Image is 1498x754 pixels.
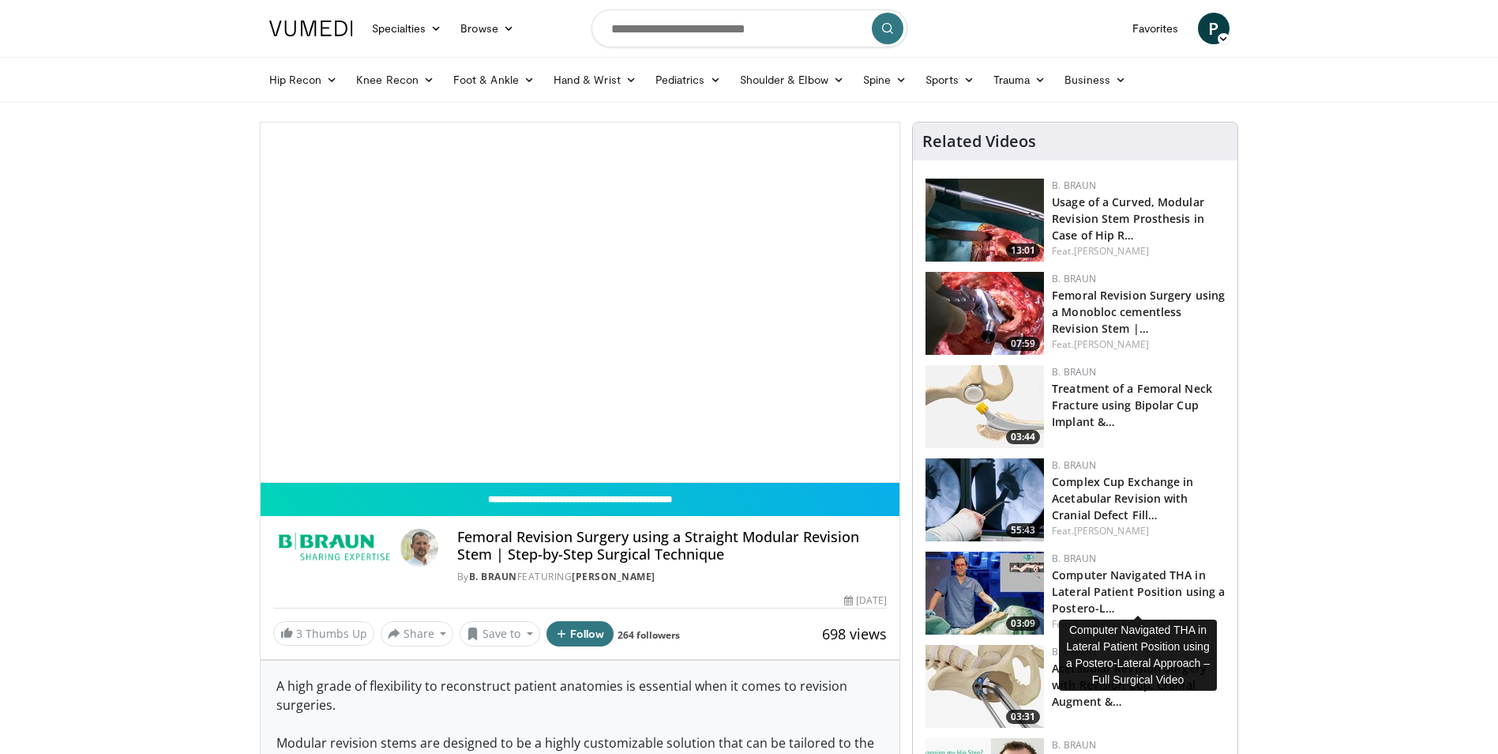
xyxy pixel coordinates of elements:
[1052,179,1096,192] a: B. Braun
[1052,458,1096,472] a: B. Braun
[922,132,1036,151] h4: Related Videos
[730,64,854,96] a: Shoulder & Elbow
[546,621,614,647] button: Follow
[381,621,454,647] button: Share
[844,594,887,608] div: [DATE]
[854,64,916,96] a: Spine
[822,624,887,643] span: 698 views
[260,64,347,96] a: Hip Recon
[591,9,907,47] input: Search topics, interventions
[1006,430,1040,444] span: 03:44
[925,272,1044,355] img: 97950487-ad54-47b6-9334-a8a64355b513.150x105_q85_crop-smart_upscale.jpg
[1052,645,1096,658] a: B. Braun
[296,626,302,641] span: 3
[1055,64,1136,96] a: Business
[984,64,1056,96] a: Trauma
[1074,337,1149,351] a: [PERSON_NAME]
[572,570,655,583] a: [PERSON_NAME]
[1052,288,1225,336] a: Femoral Revision Surgery using a Monobloc cementless Revision Stem |…
[1074,244,1149,258] a: [PERSON_NAME]
[618,628,680,642] a: 264 followers
[1052,381,1212,429] a: Treatment of a Femoral Neck Fracture using Bipolar Cup Implant &…
[925,645,1044,728] a: 03:31
[925,552,1044,635] a: 03:09
[362,13,452,44] a: Specialties
[925,365,1044,448] a: 03:44
[1052,337,1225,352] div: Feat.
[925,179,1044,262] img: 3f0fddff-fdec-4e4b-bfed-b21d85259955.150x105_q85_crop-smart_upscale.jpg
[1006,616,1040,631] span: 03:09
[1052,661,1207,709] a: Acetabular Revision Surgery with Revision Cup, Cranial Augment &…
[261,123,900,483] video-js: Video Player
[925,458,1044,541] img: 8b64c0ca-f349-41b4-a711-37a94bb885a5.jpg.150x105_q85_crop-smart_upscale.jpg
[460,621,540,647] button: Save to
[925,552,1044,635] img: 11fc43c8-c25e-4126-ac60-c8374046ba21.jpg.150x105_q85_crop-smart_upscale.jpg
[1006,243,1040,258] span: 13:01
[457,529,887,563] h4: Femoral Revision Surgery using a Straight Modular Revision Stem | Step-by-Step Surgical Technique
[925,179,1044,262] a: 13:01
[1052,552,1096,565] a: B. Braun
[469,570,517,583] a: B. Braun
[925,365,1044,448] img: dd541074-bb98-4b7d-853b-83c717806bb5.jpg.150x105_q85_crop-smart_upscale.jpg
[1059,620,1217,691] div: Computer Navigated THA in Lateral Patient Position using a Postero-Lateral Approach – Full Surgic...
[1052,244,1225,258] div: Feat.
[1006,523,1040,537] span: 55:43
[1052,194,1204,243] a: Usage of a Curved, Modular Revision Stem Prosthesis in Case of Hip R…
[1006,337,1040,351] span: 07:59
[1052,617,1225,631] div: Feat.
[925,272,1044,355] a: 07:59
[444,64,544,96] a: Foot & Ankle
[1052,524,1225,538] div: Feat.
[916,64,984,96] a: Sports
[347,64,444,96] a: Knee Recon
[1074,524,1149,537] a: [PERSON_NAME]
[1006,710,1040,724] span: 03:31
[457,570,887,584] div: By FEATURING
[925,458,1044,541] a: 55:43
[451,13,524,44] a: Browse
[544,64,646,96] a: Hand & Wrist
[400,529,438,567] img: Avatar
[925,645,1044,728] img: 44575493-eacc-451e-831c-71696420bc06.150x105_q85_crop-smart_upscale.jpg
[1052,567,1225,616] a: Computer Navigated THA in Lateral Patient Position using a Postero-L…
[1123,13,1188,44] a: Favorites
[1052,272,1096,285] a: B. Braun
[273,529,394,567] img: B. Braun
[1052,738,1096,752] a: B. Braun
[646,64,730,96] a: Pediatrics
[1052,365,1096,379] a: B. Braun
[273,621,374,646] a: 3 Thumbs Up
[269,21,353,36] img: VuMedi Logo
[1052,474,1193,522] a: Complex Cup Exchange in Acetabular Revision with Cranial Defect Fill…
[1198,13,1230,44] a: P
